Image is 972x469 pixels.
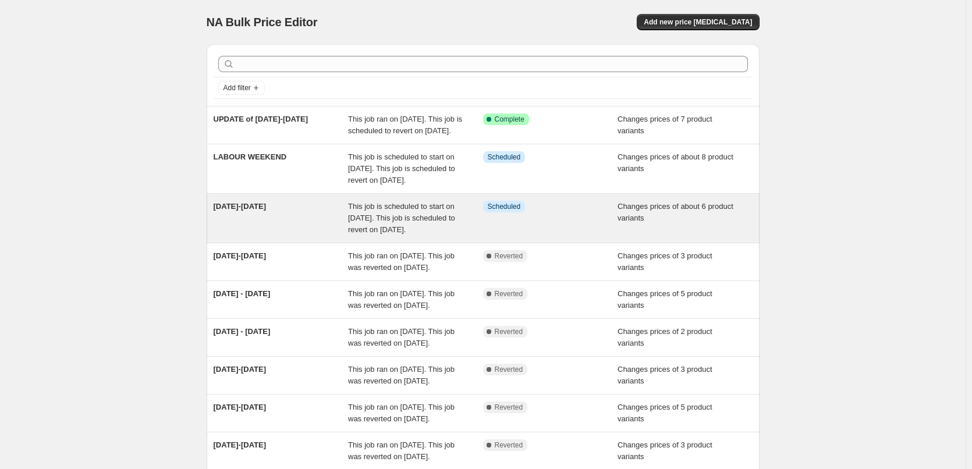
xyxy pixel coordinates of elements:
span: This job ran on [DATE]. This job was reverted on [DATE]. [348,440,455,461]
span: Add new price [MEDICAL_DATA] [644,17,752,27]
span: Reverted [495,251,523,261]
span: This job ran on [DATE]. This job was reverted on [DATE]. [348,327,455,347]
span: Changes prices of 3 product variants [618,440,712,461]
span: Changes prices of about 8 product variants [618,152,733,173]
span: LABOUR WEEKEND [214,152,287,161]
span: Scheduled [488,202,521,211]
span: NA Bulk Price Editor [207,16,318,29]
span: UPDATE of [DATE]-[DATE] [214,115,308,123]
span: Changes prices of 3 product variants [618,365,712,385]
span: [DATE]-[DATE] [214,365,267,374]
span: This job ran on [DATE]. This job is scheduled to revert on [DATE]. [348,115,462,135]
span: [DATE]-[DATE] [214,403,267,411]
span: This job is scheduled to start on [DATE]. This job is scheduled to revert on [DATE]. [348,202,455,234]
span: Changes prices of 2 product variants [618,327,712,347]
span: Changes prices of 3 product variants [618,251,712,272]
span: Add filter [224,83,251,93]
span: Changes prices of 7 product variants [618,115,712,135]
span: [DATE]-[DATE] [214,440,267,449]
span: Reverted [495,403,523,412]
span: Changes prices of 5 product variants [618,403,712,423]
span: [DATE] - [DATE] [214,289,271,298]
span: This job ran on [DATE]. This job was reverted on [DATE]. [348,365,455,385]
button: Add filter [218,81,265,95]
span: This job ran on [DATE]. This job was reverted on [DATE]. [348,289,455,310]
span: Changes prices of 5 product variants [618,289,712,310]
span: [DATE]-[DATE] [214,251,267,260]
span: This job ran on [DATE]. This job was reverted on [DATE]. [348,251,455,272]
button: Add new price [MEDICAL_DATA] [637,14,759,30]
span: Reverted [495,289,523,299]
span: Reverted [495,440,523,450]
span: Scheduled [488,152,521,162]
span: Changes prices of about 6 product variants [618,202,733,222]
span: This job is scheduled to start on [DATE]. This job is scheduled to revert on [DATE]. [348,152,455,184]
span: This job ran on [DATE]. This job was reverted on [DATE]. [348,403,455,423]
span: Reverted [495,327,523,336]
span: [DATE]-[DATE] [214,202,267,211]
span: Reverted [495,365,523,374]
span: Complete [495,115,524,124]
span: [DATE] - [DATE] [214,327,271,336]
